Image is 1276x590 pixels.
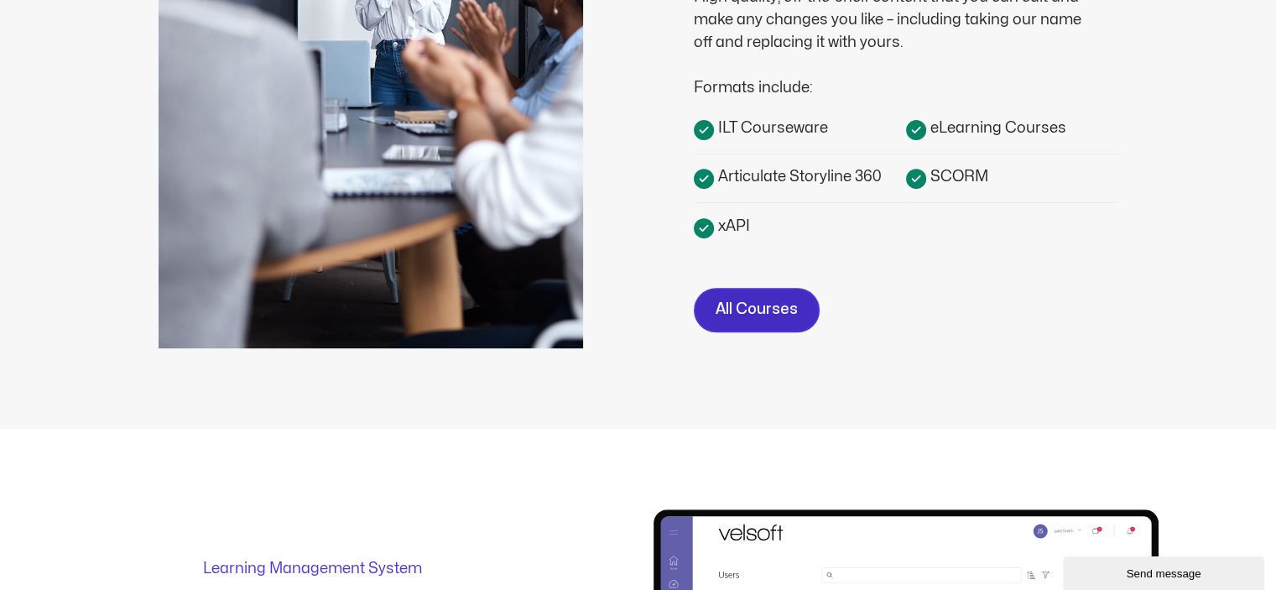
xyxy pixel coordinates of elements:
[1063,553,1268,590] iframe: chat widget
[714,165,882,188] span: Articulate Storyline 360
[906,164,1118,189] a: SCORM
[926,117,1066,139] span: eLearning Courses
[716,298,798,322] span: All Courses
[694,164,906,189] a: Articulate Storyline 360
[926,165,988,188] span: SCORM
[694,288,820,332] a: All Courses
[714,117,828,139] span: ILT Courseware
[203,561,539,577] p: Learning Management System
[714,215,750,238] span: xAPI
[694,54,1096,99] div: Formats include:
[694,116,906,140] a: ILT Courseware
